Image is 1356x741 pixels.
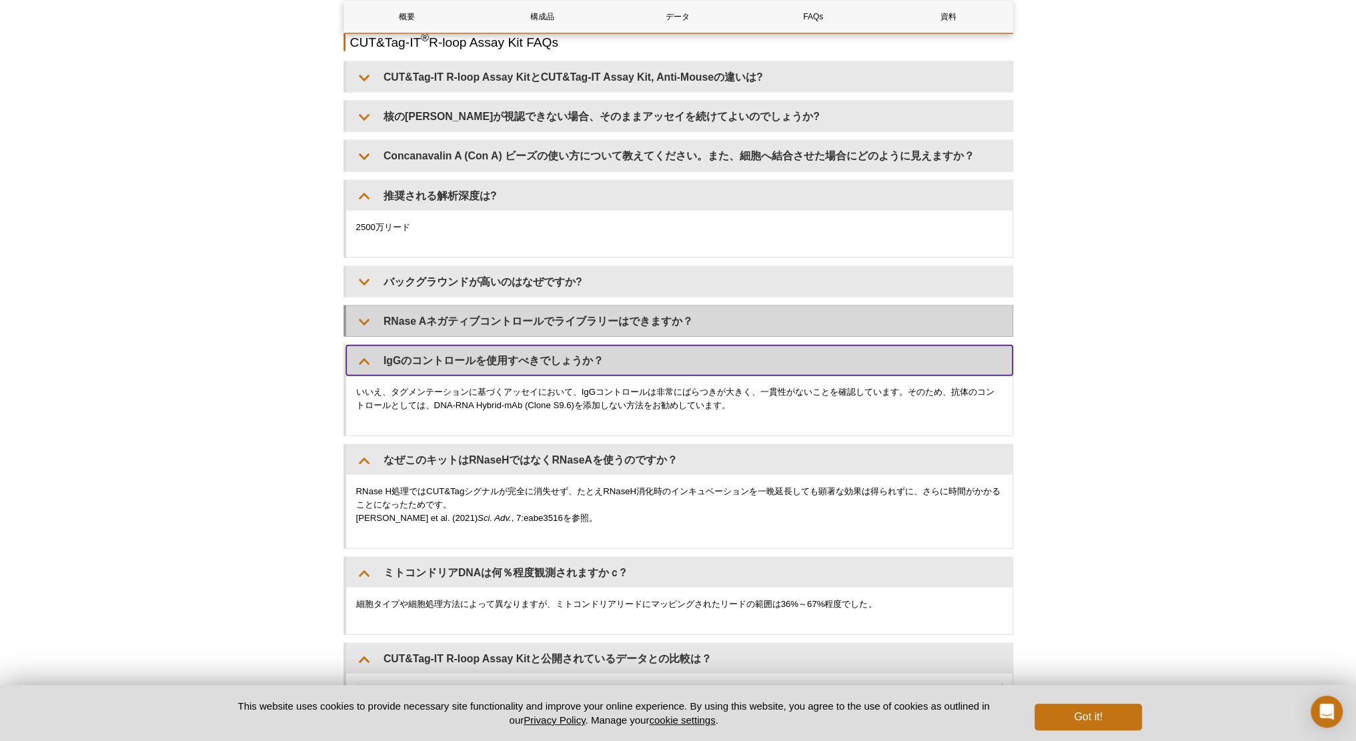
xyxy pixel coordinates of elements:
p: This website uses cookies to provide necessary site functionality and improve your online experie... [215,699,1013,727]
summary: なぜこのキットはRNaseHではなくRNaseAを使うのですか？ [346,445,1012,475]
a: 概要 [344,1,470,33]
sup: ® [421,33,429,44]
button: Got it! [1035,704,1141,730]
p: いいえ、タグメンテーションに基づくアッセイにおいて、IgGコントロールは非常にばらつきが大きく、一貫性がないことを確認しています。そのため、抗体のコントロールとしては、DNA-RNA Hybri... [356,386,1002,412]
summary: CUT&Tag-IT R-loop Assay Kitと公開されているデータとの比較は？ [346,644,1012,674]
a: 構成品 [480,1,605,33]
summary: ミトコンドリアDNAは何％程度観測されますかｃ? [346,558,1012,588]
a: データ [615,1,740,33]
summary: 推奨される解析深度は? [346,181,1012,211]
summary: バックグラウンドが高いのはなぜですか? [346,267,1012,297]
summary: RNase Aネガティブコントロールでライブラリーはできますか？ [346,306,1012,336]
button: cookie settings [649,714,715,726]
a: Privacy Policy [524,714,585,726]
p: 細胞タイプや細胞処理方法によって異なりますが、ミトコンドリアリードにマッピングされたリードの範囲は36%～67%程度でした。 [356,598,1002,611]
a: FAQs [750,1,876,33]
summary: Concanavalin A (Con A) ビーズの使い方について教えてください。また、細胞へ結合させた場合にどのように見えますか？ [346,141,1012,171]
summary: 核の[PERSON_NAME]が視認できない場合、そのままアッセイを続けてよいのでしょうか? [346,101,1012,131]
p: 2500万リード [356,221,1002,234]
p: RNase H処理ではCUT&Tagシグナルが完全に消失せず、たとえRNaseH消化時のインキュベーションを一晩延長しても顕著な効果は得られずに、さらに時間がかかることになったためです。 [PE... [356,485,1002,525]
summary: CUT&Tag-IT R-loop Assay KitとCUT&Tag-IT Assay Kit, Anti-Mouseの違いは? [346,62,1012,92]
h2: CUT&Tag-IT R-loop Assay Kit FAQs [344,33,1013,51]
a: 資料 [886,1,1011,33]
summary: IgGのコントロールを使用すべきでしょうか？ [346,345,1012,376]
em: Sci. Adv. [478,513,512,523]
div: Open Intercom Messenger [1311,696,1343,728]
